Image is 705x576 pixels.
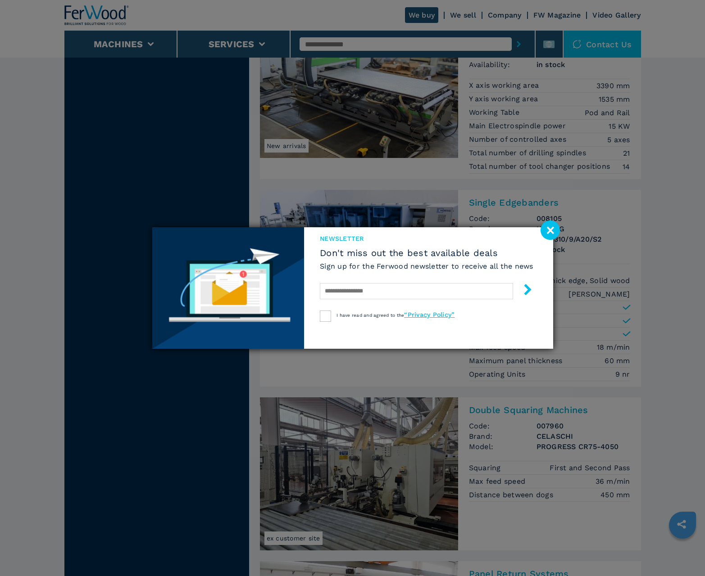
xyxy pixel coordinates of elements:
span: Don't miss out the best available deals [320,247,533,258]
img: Newsletter image [152,227,305,349]
a: “Privacy Policy” [404,311,455,318]
span: newsletter [320,234,533,243]
button: submit-button [513,280,533,301]
h6: Sign up for the Ferwood newsletter to receive all the news [320,261,533,271]
span: I have read and agreed to the [337,313,455,318]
